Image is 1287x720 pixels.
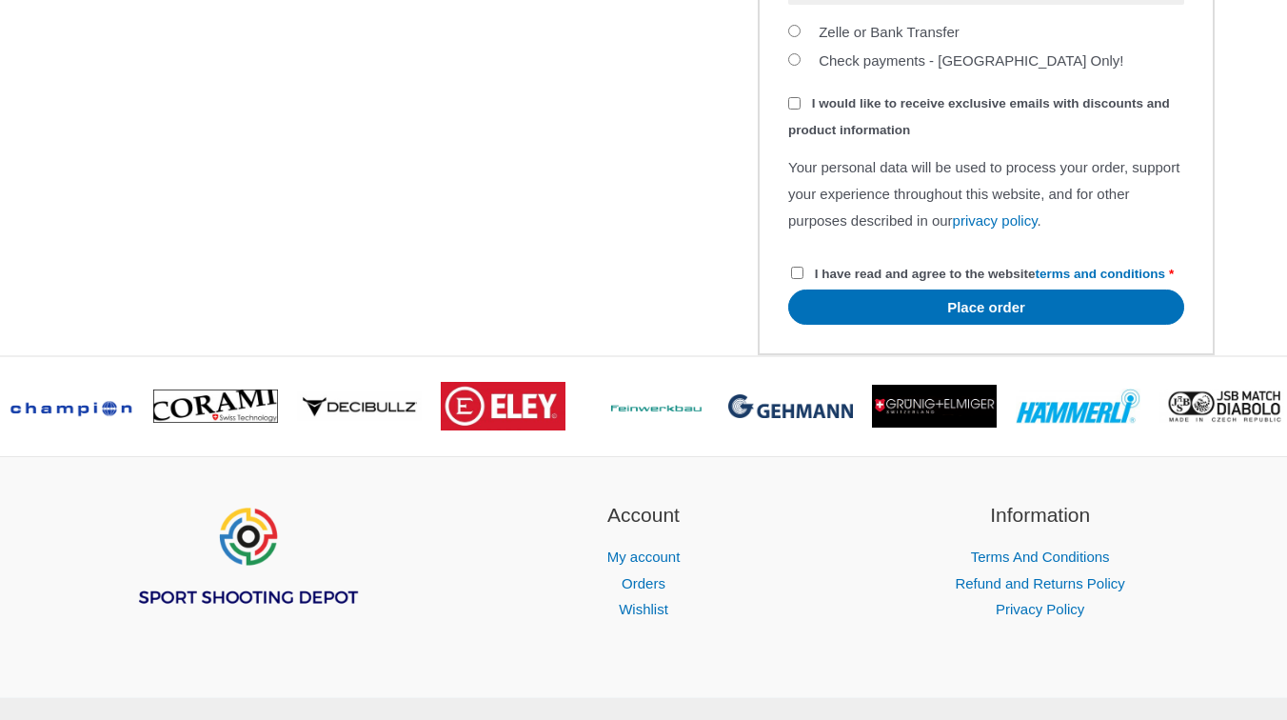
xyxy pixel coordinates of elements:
aside: Footer Widget 1 [72,500,422,654]
a: Refund and Returns Policy [955,575,1124,591]
a: Terms And Conditions [971,549,1110,565]
h2: Account [469,500,819,530]
aside: Footer Widget 3 [865,500,1215,624]
a: Privacy Policy [996,601,1084,617]
nav: Account [469,544,819,624]
img: brand logo [441,382,565,430]
input: I have read and agree to the websiteterms and conditions * [791,267,803,279]
nav: Information [865,544,1215,624]
h2: Information [865,500,1215,530]
a: privacy policy [953,212,1038,229]
a: Orders [622,575,665,591]
span: I would like to receive exclusive emails with discounts and product information [788,96,1170,137]
label: Zelle or Bank Transfer [819,24,960,40]
aside: Footer Widget 2 [469,500,819,624]
button: Place order [788,290,1184,325]
p: Your personal data will be used to process your order, support your experience throughout this we... [788,154,1184,234]
abbr: required [1169,267,1174,281]
span: I have read and agree to the website [815,267,1165,281]
label: Check payments - [GEOGRAPHIC_DATA] Only! [819,52,1123,69]
a: My account [607,549,681,565]
a: Wishlist [619,601,668,617]
a: terms and conditions [1036,267,1166,281]
input: I would like to receive exclusive emails with discounts and product information [788,97,801,110]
